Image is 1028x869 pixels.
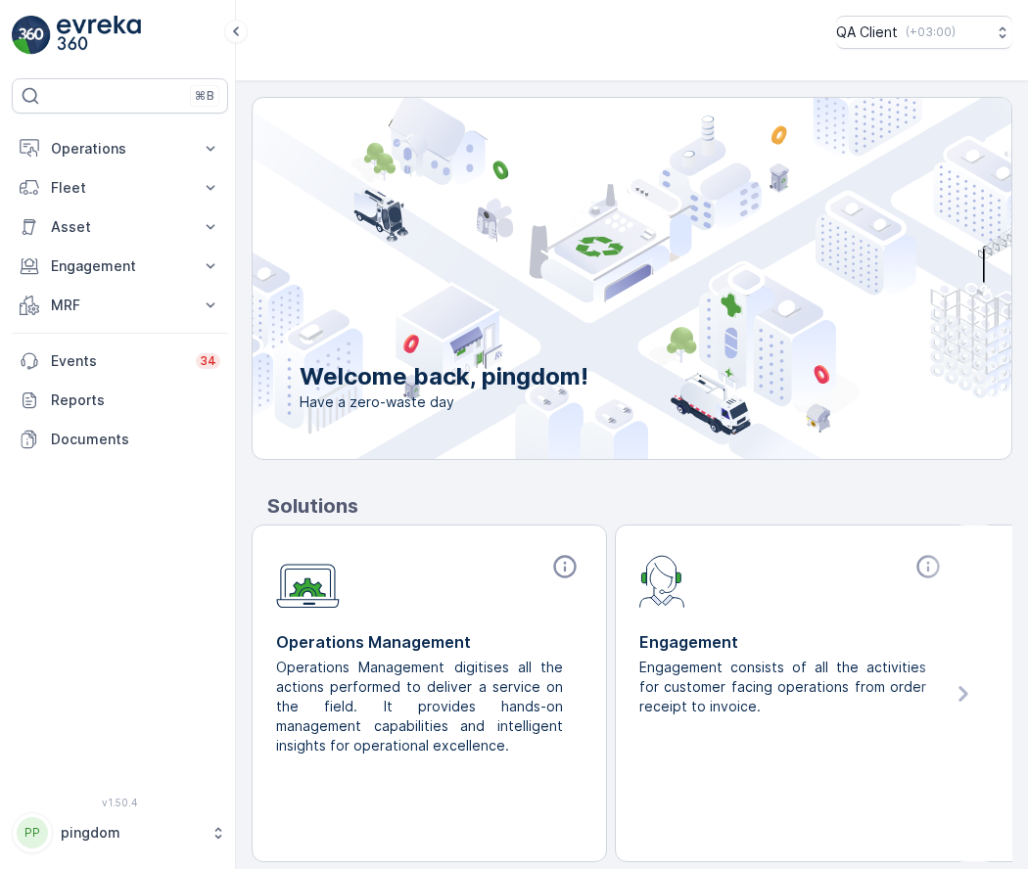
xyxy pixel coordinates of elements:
p: Engagement consists of all the activities for customer facing operations from order receipt to in... [639,658,930,716]
span: Have a zero-waste day [300,392,588,412]
p: Events [51,351,184,371]
p: Fleet [51,178,189,198]
img: module-icon [276,553,340,609]
p: Engagement [51,256,189,276]
p: pingdom [61,823,201,843]
img: logo [12,16,51,55]
button: Engagement [12,247,228,286]
p: Reports [51,390,220,410]
button: QA Client(+03:00) [836,16,1012,49]
a: Reports [12,381,228,420]
button: MRF [12,286,228,325]
div: PP [17,817,48,848]
button: Asset [12,207,228,247]
p: Asset [51,217,189,237]
p: ( +03:00 ) [906,24,956,40]
p: Welcome back, pingdom! [300,361,588,392]
button: PPpingdom [12,812,228,853]
p: 34 [200,353,216,369]
img: module-icon [639,553,685,608]
a: Events34 [12,342,228,381]
span: v 1.50.4 [12,797,228,808]
img: city illustration [164,98,1011,459]
p: QA Client [836,23,898,42]
p: MRF [51,296,189,315]
p: Operations Management digitises all the actions performed to deliver a service on the field. It p... [276,658,567,755]
a: Documents [12,420,228,459]
button: Fleet [12,168,228,207]
p: Operations [51,139,189,159]
p: Operations Management [276,630,583,654]
p: Engagement [639,630,946,654]
img: logo_light-DOdMpM7g.png [57,16,141,55]
p: Documents [51,430,220,449]
p: ⌘B [195,88,214,104]
p: Solutions [267,491,1012,521]
button: Operations [12,129,228,168]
